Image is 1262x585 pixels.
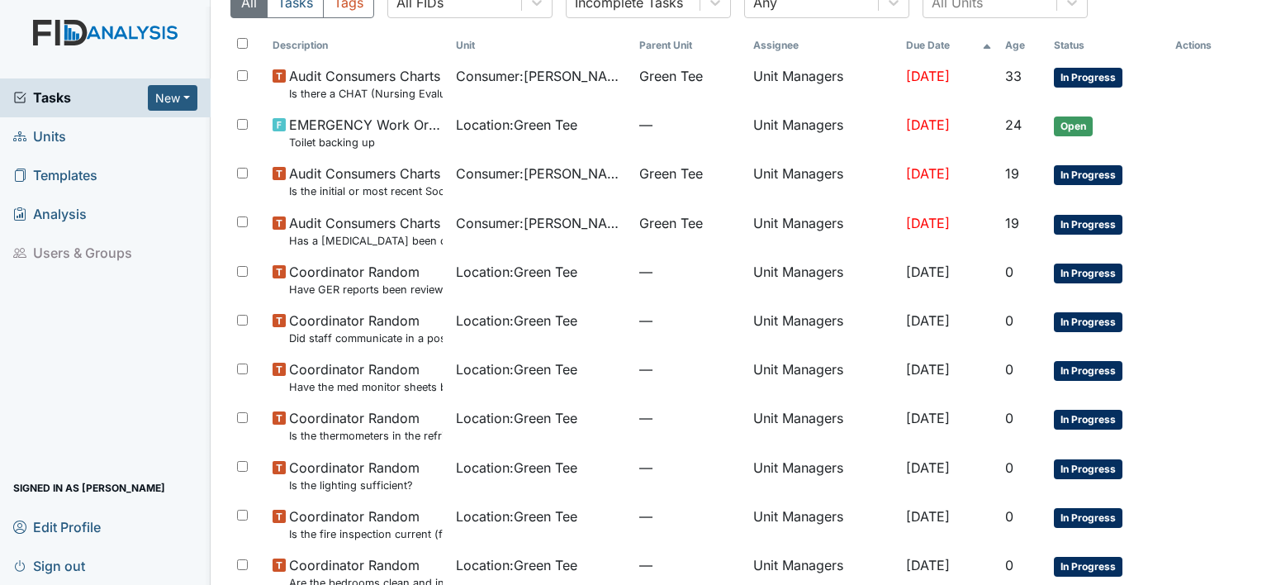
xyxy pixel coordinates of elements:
[906,215,950,231] span: [DATE]
[289,183,443,199] small: Is the initial or most recent Social Evaluation in the chart?
[13,163,97,188] span: Templates
[1054,557,1122,577] span: In Progress
[747,402,899,450] td: Unit Managers
[906,361,950,378] span: [DATE]
[1005,165,1019,182] span: 19
[1054,215,1122,235] span: In Progress
[289,115,443,150] span: EMERGENCY Work Order Toilet backing up
[1054,410,1122,430] span: In Progress
[1054,312,1122,332] span: In Progress
[639,359,740,379] span: —
[1005,68,1022,84] span: 33
[289,213,443,249] span: Audit Consumers Charts Has a colonoscopy been completed for all males and females over 50 or is t...
[456,164,626,183] span: Consumer : [PERSON_NAME]
[639,213,703,233] span: Green Tee
[289,86,443,102] small: Is there a CHAT (Nursing Evaluation) no more than a year old?
[289,458,420,493] span: Coordinator Random Is the lighting sufficient?
[13,88,148,107] a: Tasks
[747,255,899,304] td: Unit Managers
[289,66,443,102] span: Audit Consumers Charts Is there a CHAT (Nursing Evaluation) no more than a year old?
[1169,31,1242,59] th: Actions
[747,451,899,500] td: Unit Managers
[13,475,165,501] span: Signed in as [PERSON_NAME]
[289,135,443,150] small: Toilet backing up
[456,66,626,86] span: Consumer : [PERSON_NAME]
[456,408,577,428] span: Location : Green Tee
[1054,117,1093,136] span: Open
[1005,459,1013,476] span: 0
[747,207,899,255] td: Unit Managers
[456,311,577,331] span: Location : Green Tee
[289,379,443,395] small: Have the med monitor sheets been filled out?
[906,459,950,476] span: [DATE]
[289,428,443,444] small: Is the thermometers in the refrigerator reading between 34 degrees and 40 degrees?
[1005,557,1013,573] span: 0
[456,115,577,135] span: Location : Green Tee
[906,312,950,329] span: [DATE]
[906,117,950,133] span: [DATE]
[906,410,950,426] span: [DATE]
[906,264,950,280] span: [DATE]
[289,408,443,444] span: Coordinator Random Is the thermometers in the refrigerator reading between 34 degrees and 40 degr...
[456,555,577,575] span: Location : Green Tee
[747,353,899,402] td: Unit Managers
[639,262,740,282] span: —
[456,507,577,526] span: Location : Green Tee
[456,458,577,478] span: Location : Green Tee
[289,526,443,542] small: Is the fire inspection current (from the Fire [PERSON_NAME])?
[1054,264,1122,283] span: In Progress
[13,514,101,540] span: Edit Profile
[899,31,999,59] th: Toggle SortBy
[639,66,703,86] span: Green Tee
[13,202,87,227] span: Analysis
[639,458,740,478] span: —
[639,507,740,526] span: —
[13,553,85,578] span: Sign out
[1005,117,1022,133] span: 24
[13,124,66,150] span: Units
[148,85,197,111] button: New
[1005,264,1013,280] span: 0
[639,115,740,135] span: —
[747,157,899,206] td: Unit Managers
[266,31,449,59] th: Toggle SortBy
[906,557,950,573] span: [DATE]
[237,38,248,49] input: Toggle All Rows Selected
[639,164,703,183] span: Green Tee
[289,507,443,542] span: Coordinator Random Is the fire inspection current (from the Fire Marshall)?
[639,408,740,428] span: —
[449,31,633,59] th: Toggle SortBy
[289,331,443,346] small: Did staff communicate in a positive demeanor with consumers?
[456,213,626,233] span: Consumer : [PERSON_NAME]
[1047,31,1169,59] th: Toggle SortBy
[289,164,443,199] span: Audit Consumers Charts Is the initial or most recent Social Evaluation in the chart?
[1054,361,1122,381] span: In Progress
[456,262,577,282] span: Location : Green Tee
[289,478,420,493] small: Is the lighting sufficient?
[1054,165,1122,185] span: In Progress
[906,68,950,84] span: [DATE]
[1054,459,1122,479] span: In Progress
[747,108,899,157] td: Unit Managers
[289,311,443,346] span: Coordinator Random Did staff communicate in a positive demeanor with consumers?
[289,262,443,297] span: Coordinator Random Have GER reports been reviewed by managers within 72 hours of occurrence?
[999,31,1047,59] th: Toggle SortBy
[1005,361,1013,378] span: 0
[906,508,950,525] span: [DATE]
[747,304,899,353] td: Unit Managers
[747,31,899,59] th: Assignee
[289,359,443,395] span: Coordinator Random Have the med monitor sheets been filled out?
[633,31,747,59] th: Toggle SortBy
[1005,508,1013,525] span: 0
[1005,215,1019,231] span: 19
[747,59,899,108] td: Unit Managers
[289,282,443,297] small: Have GER reports been reviewed by managers within 72 hours of occurrence?
[1005,410,1013,426] span: 0
[639,555,740,575] span: —
[1005,312,1013,329] span: 0
[906,165,950,182] span: [DATE]
[1054,508,1122,528] span: In Progress
[456,359,577,379] span: Location : Green Tee
[1054,68,1122,88] span: In Progress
